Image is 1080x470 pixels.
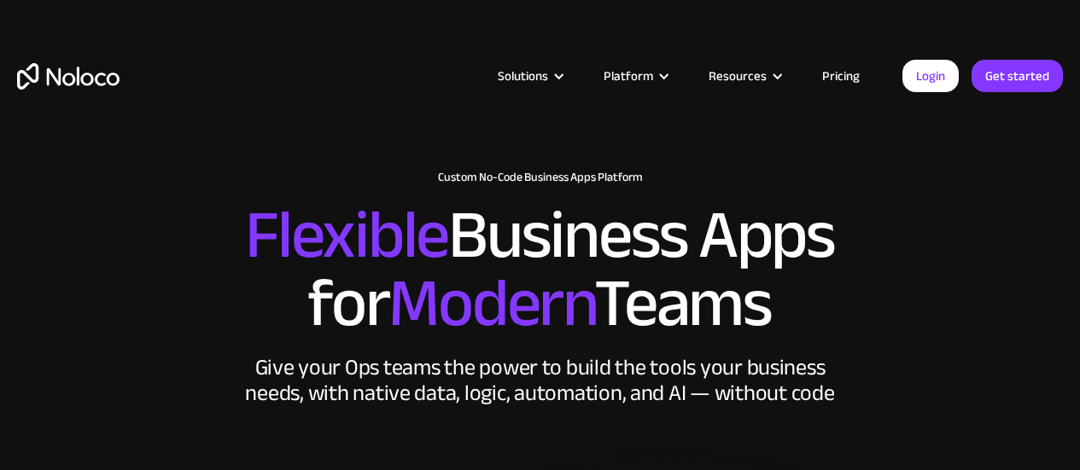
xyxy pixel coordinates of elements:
span: Flexible [245,171,448,299]
div: Give your Ops teams the power to build the tools your business needs, with native data, logic, au... [242,355,839,406]
a: home [17,63,120,90]
a: Pricing [801,65,881,87]
div: Solutions [498,65,548,87]
span: Modern [388,240,594,367]
div: Platform [582,65,687,87]
h2: Business Apps for Teams [17,201,1063,338]
div: Solutions [476,65,582,87]
a: Login [902,60,959,92]
div: Platform [604,65,653,87]
h1: Custom No-Code Business Apps Platform [17,171,1063,184]
div: Resources [687,65,801,87]
a: Get started [972,60,1063,92]
div: Resources [709,65,767,87]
